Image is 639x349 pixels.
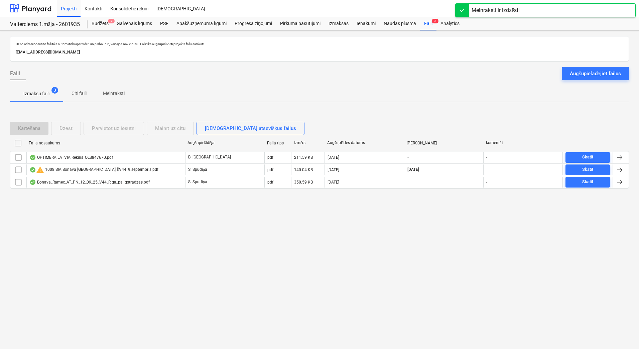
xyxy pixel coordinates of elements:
div: [DEMOGRAPHIC_DATA] atsevišķus failus [205,124,296,133]
a: Naudas plūsma [380,17,420,30]
div: Skatīt [582,178,594,186]
div: [DATE] [328,167,339,172]
div: pdf [267,167,273,172]
p: Uz šo adresi nosūtītie faili tiks automātiski apstrādāti un pārbaudīti, vai tajos nav vīrusu. Fai... [16,42,623,46]
button: Skatīt [565,177,610,188]
div: OCR pabeigts [29,167,36,172]
div: Izmērs [294,140,322,145]
div: [DATE] [328,155,339,160]
p: B. [GEOGRAPHIC_DATA] [188,154,231,160]
div: pdf [267,155,273,160]
p: S. Spudiņa [188,179,207,185]
div: OCR pabeigts [29,155,36,160]
div: Augšuplādes datums [327,140,401,145]
a: Ienākumi [353,17,380,30]
div: Faili [420,17,436,30]
p: Citi faili [71,90,87,97]
a: Izmaksas [325,17,353,30]
div: - [486,180,487,185]
div: Skatīt [582,166,594,173]
p: Izmaksu faili [23,90,49,97]
a: Faili3 [420,17,436,30]
div: OCR pabeigts [29,180,36,185]
div: - [486,167,487,172]
div: Faila nosaukums [29,141,182,145]
div: Valterciems 1.māja - 2601935 [10,21,80,28]
a: Galvenais līgums [113,17,156,30]
div: Augšupielādējiet failus [570,69,621,78]
span: warning [36,166,44,174]
div: OPTIMERA LATVIA Rekins_OLS847670.pdf [29,155,113,160]
div: Bonava_Ramex_AT_PN_12_09_25_V44_Riga_paligstradzas.pdf [29,180,150,185]
span: 3 [51,87,58,94]
div: Skatīt [582,153,594,161]
iframe: Chat Widget [606,317,639,349]
span: [DATE] [407,167,420,172]
p: S. Spudiņa [188,167,207,172]
span: - [407,154,409,160]
a: Pirkuma pasūtījumi [276,17,325,30]
div: 350.59 KB [294,180,313,185]
button: [DEMOGRAPHIC_DATA] atsevišķus failus [197,122,304,135]
div: - [486,155,487,160]
p: [EMAIL_ADDRESS][DOMAIN_NAME] [16,49,623,56]
div: Budžets [88,17,113,30]
a: Progresa ziņojumi [231,17,276,30]
div: pdf [267,180,273,185]
span: Faili [10,70,20,78]
span: 3 [432,19,438,23]
div: Melnraksti ir izdzēsti [472,6,520,14]
div: 211.59 KB [294,155,313,160]
a: PSF [156,17,172,30]
div: [DATE] [328,180,339,185]
div: 140.04 KB [294,167,313,172]
button: Augšupielādējiet failus [562,67,629,80]
div: komentēt [486,140,560,145]
div: Faila tips [267,141,288,145]
a: Analytics [436,17,464,30]
div: 1008 SIA Bonava [GEOGRAPHIC_DATA] ĒV44_9.septembris.pdf [29,166,158,174]
span: 7 [108,19,115,23]
button: Skatīt [565,164,610,175]
div: Augšupielādēja [187,140,262,145]
div: [PERSON_NAME] [407,141,481,145]
p: Melnraksti [103,90,125,97]
button: Skatīt [565,152,610,163]
a: Budžets7 [88,17,113,30]
a: Apakšuzņēmuma līgumi [172,17,231,30]
span: - [407,179,409,185]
